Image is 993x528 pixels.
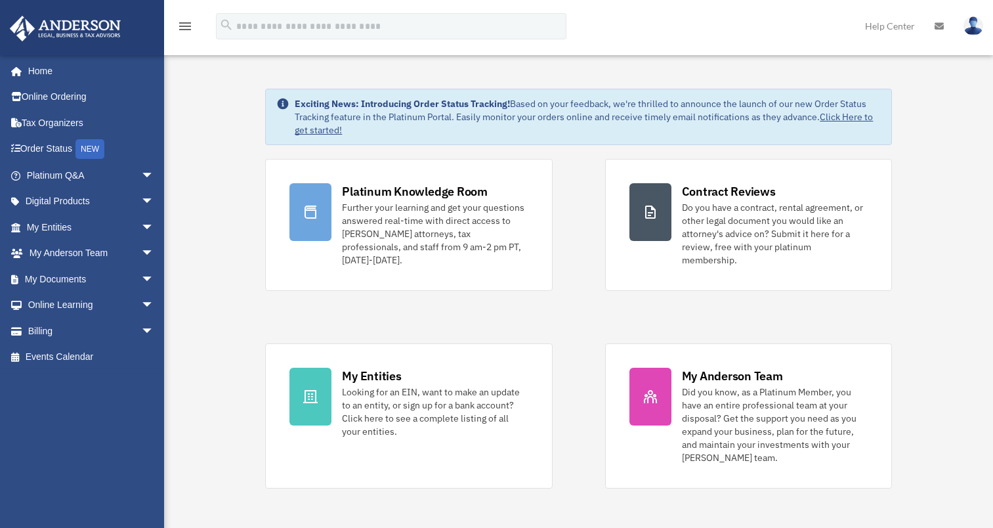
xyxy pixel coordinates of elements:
[265,343,552,489] a: My Entities Looking for an EIN, want to make an update to an entity, or sign up for a bank accoun...
[682,368,783,384] div: My Anderson Team
[342,368,401,384] div: My Entities
[177,23,193,34] a: menu
[963,16,983,35] img: User Pic
[9,58,167,84] a: Home
[342,385,528,438] div: Looking for an EIN, want to make an update to an entity, or sign up for a bank account? Click her...
[141,188,167,215] span: arrow_drop_down
[295,111,873,136] a: Click Here to get started!
[9,162,174,188] a: Platinum Q&Aarrow_drop_down
[9,240,174,267] a: My Anderson Teamarrow_drop_down
[295,98,510,110] strong: Exciting News: Introducing Order Status Tracking!
[177,18,193,34] i: menu
[265,159,552,291] a: Platinum Knowledge Room Further your learning and get your questions answered real-time with dire...
[295,97,880,137] div: Based on your feedback, we're thrilled to announce the launch of our new Order Status Tracking fe...
[682,183,776,200] div: Contract Reviews
[9,188,174,215] a: Digital Productsarrow_drop_down
[141,292,167,319] span: arrow_drop_down
[141,266,167,293] span: arrow_drop_down
[9,136,174,163] a: Order StatusNEW
[9,110,174,136] a: Tax Organizers
[219,18,234,32] i: search
[75,139,104,159] div: NEW
[6,16,125,41] img: Anderson Advisors Platinum Portal
[605,159,892,291] a: Contract Reviews Do you have a contract, rental agreement, or other legal document you would like...
[9,292,174,319] a: Online Learningarrow_drop_down
[9,318,174,344] a: Billingarrow_drop_down
[9,84,174,110] a: Online Ordering
[141,318,167,345] span: arrow_drop_down
[682,201,868,267] div: Do you have a contract, rental agreement, or other legal document you would like an attorney's ad...
[682,385,868,464] div: Did you know, as a Platinum Member, you have an entire professional team at your disposal? Get th...
[141,214,167,241] span: arrow_drop_down
[9,344,174,370] a: Events Calendar
[605,343,892,489] a: My Anderson Team Did you know, as a Platinum Member, you have an entire professional team at your...
[141,240,167,267] span: arrow_drop_down
[342,201,528,267] div: Further your learning and get your questions answered real-time with direct access to [PERSON_NAM...
[141,162,167,189] span: arrow_drop_down
[9,266,174,292] a: My Documentsarrow_drop_down
[342,183,488,200] div: Platinum Knowledge Room
[9,214,174,240] a: My Entitiesarrow_drop_down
